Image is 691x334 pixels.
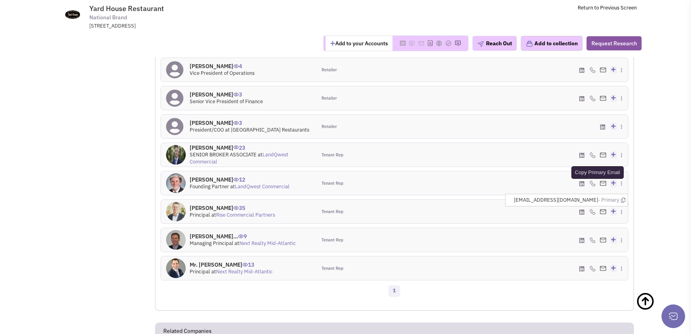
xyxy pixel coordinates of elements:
h4: [PERSON_NAME] [190,91,263,98]
img: icon-UserInteraction.png [242,263,248,267]
img: icon-UserInteraction.png [233,121,239,125]
img: Please add to your accounts [418,40,425,46]
img: KA9_5DVmgE2NfUF2Vh4xkQ.jpg [166,173,186,193]
img: Email%20Icon.png [600,152,606,158]
span: Retailer [321,67,337,73]
div: Copy Primary Email [571,166,624,179]
span: Senior Vice President of Finance [190,98,263,105]
a: Next Realty Mid-Atlantic [216,268,273,275]
img: icon-UserInteraction.png [233,93,239,96]
span: 4 [233,57,242,70]
span: President/COO at [GEOGRAPHIC_DATA] Restaurants [190,126,309,133]
h4: [PERSON_NAME]... [190,233,296,240]
span: Tenant Rep [321,237,344,243]
img: Email%20Icon.png [600,266,606,271]
span: Tenant Rep [321,265,344,272]
a: Return to Previous Screen [578,4,637,11]
img: icon-UserInteraction.png [233,145,239,149]
h4: [PERSON_NAME] [190,204,275,212]
span: 12 [233,170,245,183]
span: 3 [233,85,242,98]
span: Retailer [321,124,337,130]
span: Founding Partner [190,183,229,190]
img: icon-UserInteraction.png [233,206,239,210]
span: Tenant Rep [321,209,344,215]
button: Add to collection [521,36,583,51]
img: icon-phone.png [589,209,596,215]
span: at [211,268,273,275]
img: ntHIDFEbDUmLIJSGIqovQg.png [166,202,186,221]
img: Email%20Icon.png [600,96,606,101]
img: icon-phone.png [589,152,596,158]
button: Add to your Accounts [326,36,393,51]
span: 23 [233,138,245,151]
img: icon-phone.png [589,265,596,272]
img: Please add to your accounts [445,40,452,46]
span: 35 [233,199,245,212]
h4: Mr. [PERSON_NAME] [190,261,273,268]
span: [EMAIL_ADDRESS][DOMAIN_NAME] [514,197,625,204]
img: icon-UserInteraction.png [233,178,239,182]
h4: [PERSON_NAME] [190,144,312,151]
span: 9 [238,227,247,240]
div: [STREET_ADDRESS] [89,22,295,30]
img: icon-phone.png [589,237,596,243]
img: icon-phone.png [589,180,596,187]
img: icon-phone.png [589,95,596,102]
img: icon-UserInteraction.png [233,64,239,68]
span: at [211,212,275,218]
h4: [PERSON_NAME] [190,119,309,126]
img: GR41algLskWeMQw0yzGq7A.jpg [166,230,186,250]
h4: [PERSON_NAME] [190,63,255,70]
span: 13 [242,255,254,268]
span: Retailer [321,95,337,102]
img: Email%20Icon.png [600,209,606,214]
img: Please add to your accounts [455,40,461,46]
span: Managing Principal [190,240,233,247]
img: Please add to your accounts [436,40,442,46]
img: icon-UserInteraction.png [238,234,244,238]
a: 1 [388,285,400,297]
img: Email%20Icon.png [600,238,606,243]
img: Email%20Icon.png [600,181,606,186]
img: plane.png [478,41,484,47]
span: - Primary [598,197,619,204]
img: 3rx855DGNEiyVmoPLhG9Sg.jpg [166,145,186,165]
h4: [PERSON_NAME] [190,176,290,183]
span: National Brand [89,13,127,22]
span: at [190,151,288,165]
img: icon-collection-lavender.png [526,40,533,47]
span: at [230,183,290,190]
button: Reach Out [473,36,517,51]
span: Yard House Restaurant [89,4,164,13]
span: at [235,240,296,247]
img: icon-phone.png [589,67,596,73]
button: Request Research [587,36,642,50]
a: Rise Commercial Partners [216,212,275,218]
a: LandQwest Commercial [235,183,290,190]
span: Tenant Rep [321,152,344,158]
span: Vice President of Operations [190,70,255,76]
img: Please add to your accounts [409,40,415,46]
span: Principal [190,212,210,218]
span: SENIOR BROKER ASSOCIATE [190,151,257,158]
img: eqik1KkKYEuHQ_yWiaWnKg.jpg [166,258,186,278]
img: Email%20Icon.png [600,67,606,72]
span: Principal [190,268,210,275]
span: 3 [233,113,242,126]
a: LandQwest Commercial [190,151,288,165]
a: Next Realty Mid-Atlantic [239,240,296,247]
span: Tenant Rep [321,180,344,187]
